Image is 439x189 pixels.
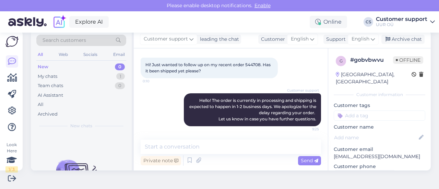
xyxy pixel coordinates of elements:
[38,82,63,89] div: Team chats
[38,92,63,99] div: AI Assistant
[334,134,417,141] input: Add name
[144,35,188,43] span: Customer support
[197,36,239,43] div: leading the chat
[376,16,427,22] div: Customer support
[38,111,58,118] div: Archived
[141,156,181,165] div: Private note
[334,102,425,109] p: Customer tags
[293,127,319,132] span: 9:25
[310,16,347,28] div: Online
[334,92,425,98] div: Customer information
[38,73,57,80] div: My chats
[36,50,44,59] div: All
[393,56,423,64] span: Offline
[334,110,425,121] input: Add a tag
[334,170,396,179] div: Request phone number
[291,35,309,43] span: English
[352,35,369,43] span: English
[381,35,425,44] div: Archive chat
[112,50,126,59] div: Email
[116,73,125,80] div: 1
[364,17,373,27] div: CS
[287,88,319,93] span: Customer support
[57,50,69,59] div: Web
[69,16,109,28] a: Explore AI
[5,36,19,47] img: Askly Logo
[336,71,412,85] div: [GEOGRAPHIC_DATA], [GEOGRAPHIC_DATA]
[43,37,86,44] span: Search customers
[38,63,48,70] div: New
[115,63,125,70] div: 0
[145,62,272,73] span: Hi! Just wanted to follow up on my recent order 544708. Has it been shipped yet please?
[334,153,425,160] p: [EMAIL_ADDRESS][DOMAIN_NAME]
[82,50,99,59] div: Socials
[52,15,67,29] img: explore-ai
[38,101,44,108] div: All
[323,36,346,43] div: Support
[252,2,273,9] span: Enable
[340,58,343,63] span: g
[70,123,92,129] span: New chats
[189,98,317,121] span: Hello! The order is currently in processing and shipping is expected to happen in 1-2 business da...
[5,142,18,173] div: Look Here
[350,56,393,64] div: # gobvbwvu
[115,82,125,89] div: 0
[258,36,285,43] div: Customer
[334,163,425,170] p: Customer phone
[143,79,168,84] span: 0:10
[376,22,427,27] div: UUR OÜ
[5,166,18,173] div: 1 / 3
[376,16,435,27] a: Customer supportUUR OÜ
[334,146,425,153] p: Customer email
[301,157,318,164] span: Send
[334,123,425,131] p: Customer name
